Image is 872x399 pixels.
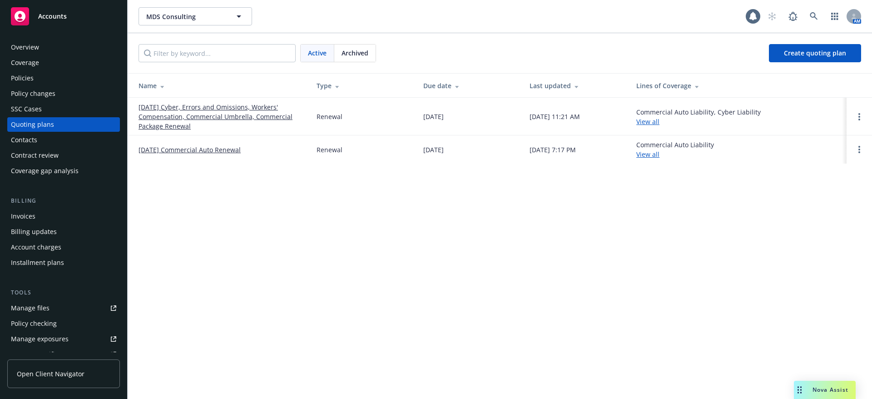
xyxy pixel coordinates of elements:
[636,107,761,126] div: Commercial Auto Liability, Cyber Liability
[7,40,120,55] a: Overview
[769,44,861,62] a: Create quoting plan
[139,145,241,155] a: [DATE] Commercial Auto Renewal
[794,381,856,399] button: Nova Assist
[11,347,70,362] div: Manage certificates
[38,13,67,20] span: Accounts
[11,164,79,178] div: Coverage gap analysis
[146,12,225,21] span: MDS Consulting
[7,347,120,362] a: Manage certificates
[11,301,50,315] div: Manage files
[11,332,69,346] div: Manage exposures
[11,86,55,101] div: Policy changes
[7,196,120,205] div: Billing
[636,81,839,90] div: Lines of Coverage
[11,240,61,254] div: Account charges
[636,140,714,159] div: Commercial Auto Liability
[805,7,823,25] a: Search
[7,148,120,163] a: Contract review
[11,224,57,239] div: Billing updates
[784,49,846,57] span: Create quoting plan
[11,102,42,116] div: SSC Cases
[139,81,302,90] div: Name
[7,117,120,132] a: Quoting plans
[7,316,120,331] a: Policy checking
[11,55,39,70] div: Coverage
[530,145,576,155] div: [DATE] 7:17 PM
[308,48,327,58] span: Active
[7,71,120,85] a: Policies
[784,7,802,25] a: Report a Bug
[11,133,37,147] div: Contacts
[7,55,120,70] a: Coverage
[854,111,865,122] a: Open options
[423,112,444,121] div: [DATE]
[139,102,302,131] a: [DATE] Cyber, Errors and Omissions, Workers' Compensation, Commercial Umbrella, Commercial Packag...
[139,7,252,25] button: MDS Consulting
[423,145,444,155] div: [DATE]
[17,369,84,379] span: Open Client Navigator
[7,4,120,29] a: Accounts
[636,117,659,126] a: View all
[11,209,35,224] div: Invoices
[7,240,120,254] a: Account charges
[7,224,120,239] a: Billing updates
[7,209,120,224] a: Invoices
[7,301,120,315] a: Manage files
[763,7,781,25] a: Start snowing
[11,316,57,331] div: Policy checking
[7,86,120,101] a: Policy changes
[7,133,120,147] a: Contacts
[11,117,54,132] div: Quoting plans
[7,255,120,270] a: Installment plans
[530,112,580,121] div: [DATE] 11:21 AM
[794,381,805,399] div: Drag to move
[317,112,342,121] div: Renewal
[826,7,844,25] a: Switch app
[11,148,59,163] div: Contract review
[854,144,865,155] a: Open options
[317,81,409,90] div: Type
[317,145,342,155] div: Renewal
[7,332,120,346] a: Manage exposures
[7,288,120,297] div: Tools
[423,81,515,90] div: Due date
[11,71,34,85] div: Policies
[342,48,368,58] span: Archived
[530,81,622,90] div: Last updated
[813,386,848,394] span: Nova Assist
[7,164,120,178] a: Coverage gap analysis
[7,102,120,116] a: SSC Cases
[11,40,39,55] div: Overview
[11,255,64,270] div: Installment plans
[636,150,659,159] a: View all
[139,44,296,62] input: Filter by keyword...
